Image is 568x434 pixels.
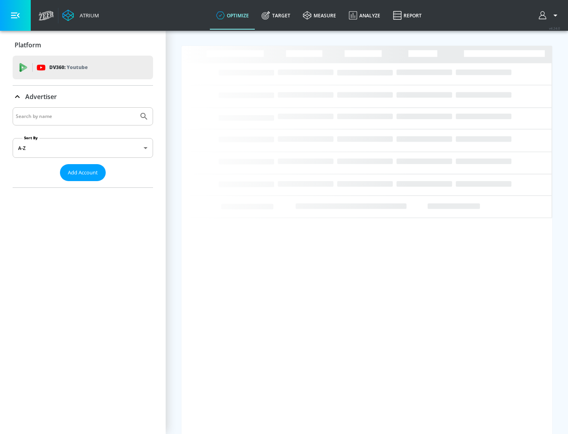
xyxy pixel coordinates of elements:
[67,63,88,71] p: Youtube
[15,41,41,49] p: Platform
[255,1,297,30] a: Target
[210,1,255,30] a: optimize
[13,138,153,158] div: A-Z
[25,92,57,101] p: Advertiser
[13,56,153,79] div: DV360: Youtube
[16,111,135,122] input: Search by name
[68,168,98,177] span: Add Account
[13,107,153,187] div: Advertiser
[13,181,153,187] nav: list of Advertiser
[22,135,39,140] label: Sort By
[13,34,153,56] div: Platform
[387,1,428,30] a: Report
[13,86,153,108] div: Advertiser
[60,164,106,181] button: Add Account
[297,1,342,30] a: measure
[77,12,99,19] div: Atrium
[49,63,88,72] p: DV360:
[549,26,560,30] span: v 4.24.0
[62,9,99,21] a: Atrium
[342,1,387,30] a: Analyze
